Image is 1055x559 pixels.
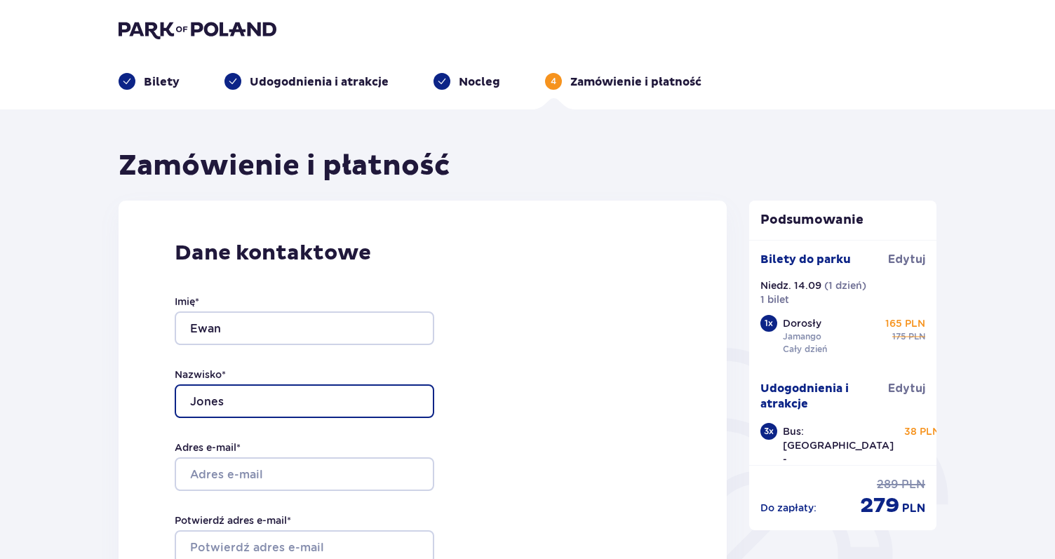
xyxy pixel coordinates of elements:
img: Park of Poland logo [119,20,276,39]
label: Nazwisko * [175,368,226,382]
p: 4 [551,75,556,88]
p: Bilety do parku [760,252,851,267]
p: Dorosły [783,316,821,330]
p: Podsumowanie [749,212,937,229]
label: Adres e-mail * [175,440,241,454]
label: Potwierdź adres e-mail * [175,513,291,527]
p: 289 [877,477,899,492]
p: 175 [892,330,906,343]
div: 3 x [760,423,777,440]
div: 1 x [760,315,777,332]
p: Bilety [144,74,180,90]
p: Cały dzień [783,343,827,356]
p: Zamówienie i płatność [570,74,701,90]
p: 165 PLN [885,316,925,330]
p: PLN [908,330,925,343]
p: Dane kontaktowe [175,240,671,267]
p: Niedz. 14.09 [760,278,821,292]
h1: Zamówienie i płatność [119,149,450,184]
p: PLN [902,501,925,516]
p: Udogodnienia i atrakcje [760,381,889,412]
a: Edytuj [888,252,925,267]
input: Nazwisko [175,384,434,418]
label: Imię * [175,295,199,309]
p: 279 [860,492,899,519]
a: Edytuj [888,381,925,396]
p: Nocleg [459,74,500,90]
p: ( 1 dzień ) [824,278,866,292]
input: Adres e-mail [175,457,434,491]
p: 38 PLN [904,424,940,438]
p: Udogodnienia i atrakcje [250,74,389,90]
p: PLN [901,477,925,492]
input: Imię [175,311,434,345]
p: Jamango [783,330,821,343]
p: Bus: [GEOGRAPHIC_DATA] - [GEOGRAPHIC_DATA] - [GEOGRAPHIC_DATA] [783,424,894,509]
p: Do zapłaty : [760,501,817,515]
p: 1 bilet [760,292,789,307]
